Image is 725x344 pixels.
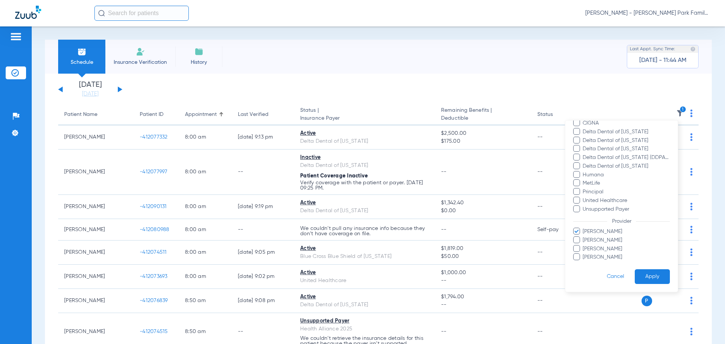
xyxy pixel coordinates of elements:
[582,245,670,253] span: [PERSON_NAME]
[582,171,670,179] span: Humana
[582,188,670,196] span: Principal
[582,154,670,162] span: Delta Dental of [US_STATE] (DDPA) - AI
[582,179,670,187] span: MetLife
[582,128,670,136] span: Delta Dental of [US_STATE]
[596,269,635,284] button: Cancel
[582,137,670,145] span: Delta Dental of [US_STATE]
[582,197,670,205] span: United Healthcare
[635,269,670,284] button: Apply
[582,228,670,236] span: [PERSON_NAME]
[582,162,670,170] span: Delta Dental of [US_STATE]
[582,145,670,153] span: Delta Dental of [US_STATE]
[582,236,670,244] span: [PERSON_NAME]
[607,219,636,224] span: Provider
[582,205,670,213] span: Unsupported Payer
[582,119,670,127] span: CIGNA
[582,253,670,261] span: [PERSON_NAME]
